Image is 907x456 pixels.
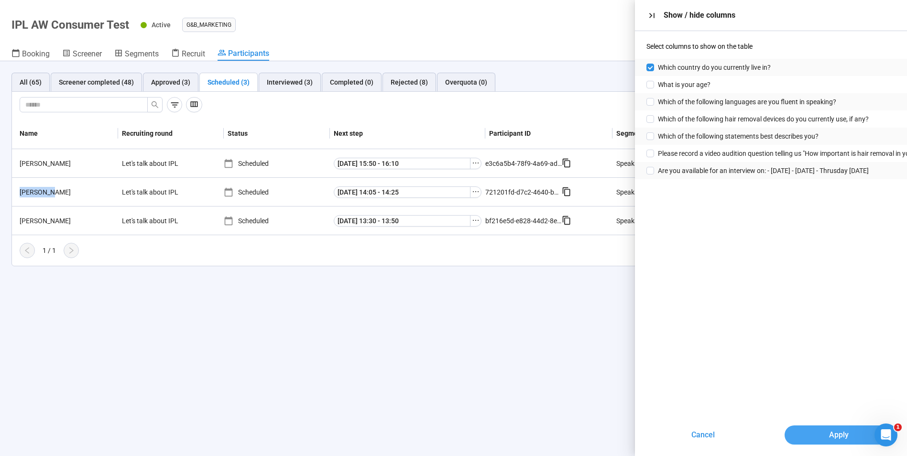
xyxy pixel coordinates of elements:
[485,216,562,226] div: bf216e5d-e828-44d2-8e97-815b79c57c8e
[485,158,562,169] div: e3c6a5b4-78f9-4a69-ad52-2f1349e654c6
[472,159,480,167] span: ellipsis
[12,118,118,149] th: Name
[658,165,869,176] span: Are you available for an interview on: - [DATE] - [DATE] - Thrusday [DATE]
[472,217,480,224] span: ellipsis
[152,21,171,29] span: Active
[267,77,313,87] div: Interviewed (3)
[125,49,159,58] span: Segments
[59,77,134,87] div: Screener completed (48)
[658,131,819,141] span: Which of the following statements best describes you?
[67,247,75,254] span: right
[658,97,836,107] span: Which of the following languages are you fluent in speaking?
[171,48,205,61] a: Recruit
[648,425,757,445] button: Cancel
[485,118,612,149] th: Participant ID
[470,158,481,169] button: ellipsis
[338,187,399,197] span: [DATE] 14:05 - 14:25
[208,77,250,87] div: Scheduled (3)
[182,49,205,58] span: Recruit
[616,187,661,197] div: Speaks English
[338,216,399,226] span: [DATE] 13:30 - 13:50
[11,48,50,61] a: Booking
[62,48,102,61] a: Screener
[472,188,480,195] span: ellipsis
[147,97,163,112] button: search
[391,77,428,87] div: Rejected (8)
[334,186,470,198] button: [DATE] 14:05 - 14:25
[330,77,373,87] div: Completed (0)
[11,18,129,32] h1: IPL AW Consumer Test
[612,118,754,149] th: Segments
[64,243,79,258] button: right
[785,425,894,445] button: Apply
[470,186,481,198] button: ellipsis
[691,429,715,441] span: Cancel
[445,77,487,87] div: Overquota (0)
[874,423,897,446] iframe: Intercom live chat
[224,187,330,197] div: Scheduled
[658,79,710,90] span: What is your age?
[20,77,42,87] div: All (65)
[330,118,485,149] th: Next step
[118,118,224,149] th: Recruiting round
[16,158,118,169] div: [PERSON_NAME]
[16,216,118,226] div: [PERSON_NAME]
[114,48,159,61] a: Segments
[616,216,661,226] div: Speaks English
[829,429,849,441] span: Apply
[118,183,190,201] div: Let's talk about IPL
[43,245,56,256] div: 1 / 1
[334,158,470,169] button: [DATE] 15:50 - 16:10
[658,62,771,73] span: Which country do you currently live in?
[664,10,892,21] div: Show / hide columns
[338,158,399,169] span: [DATE] 15:50 - 16:10
[151,101,159,109] span: search
[334,215,470,227] button: [DATE] 13:30 - 13:50
[218,48,269,61] a: Participants
[224,118,330,149] th: Status
[16,187,118,197] div: [PERSON_NAME]
[224,158,330,169] div: Scheduled
[118,212,190,230] div: Let's talk about IPL
[23,247,31,254] span: left
[22,49,50,58] span: Booking
[470,215,481,227] button: ellipsis
[228,49,269,58] span: Participants
[186,20,231,30] span: G&B_MARKETING
[646,43,896,50] div: Select columns to show on the table
[224,216,330,226] div: Scheduled
[485,187,562,197] div: 721201fd-d7c2-4640-b28a-de55e3ceb1a2
[20,243,35,258] button: left
[658,114,869,124] span: Which of the following hair removal devices do you currently use, if any?
[118,154,190,173] div: Let's talk about IPL
[894,423,902,431] span: 1
[616,158,661,169] div: Speaks English
[73,49,102,58] span: Screener
[151,77,190,87] div: Approved (3)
